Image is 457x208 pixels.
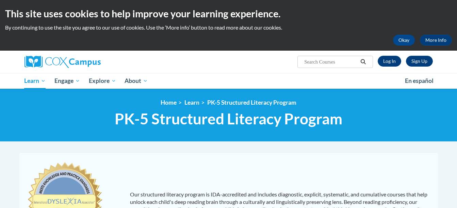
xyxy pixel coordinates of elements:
a: PK-5 Structured Literacy Program [207,99,296,106]
a: Log In [378,56,401,67]
a: Register [406,56,433,67]
a: Learn [20,73,50,89]
input: Search Courses [304,58,358,66]
span: About [125,77,148,85]
span: Learn [24,77,46,85]
span: Engage [54,77,80,85]
span: PK-5 Structured Literacy Program [115,110,342,128]
h2: This site uses cookies to help improve your learning experience. [5,7,452,20]
span: Explore [89,77,116,85]
span: En español [405,77,434,84]
p: By continuing to use the site you agree to our use of cookies. Use the ‘More info’ button to read... [5,24,452,31]
a: Learn [184,99,199,106]
a: About [120,73,152,89]
div: Main menu [14,73,443,89]
button: Search [358,58,368,66]
a: Home [161,99,177,106]
a: Engage [50,73,84,89]
a: En español [401,74,438,88]
a: More Info [420,35,452,46]
a: Explore [84,73,120,89]
a: Cox Campus [25,56,154,68]
img: Cox Campus [25,56,101,68]
button: Okay [393,35,415,46]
